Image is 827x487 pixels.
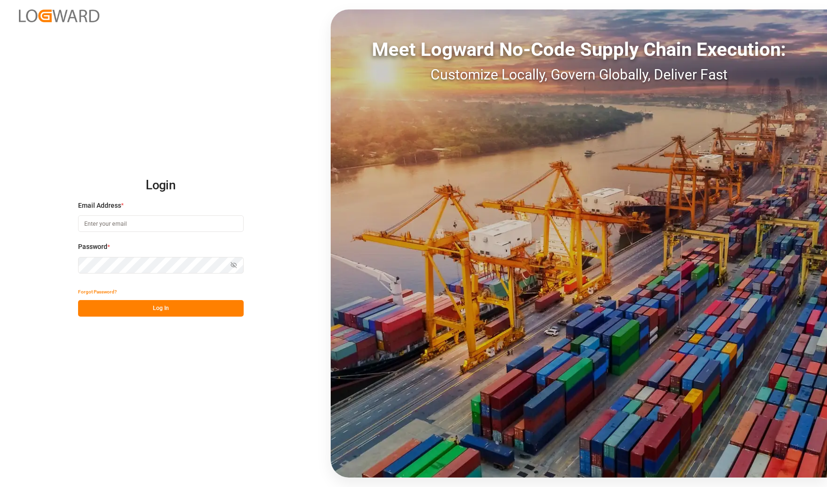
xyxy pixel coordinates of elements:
[331,35,827,64] div: Meet Logward No-Code Supply Chain Execution:
[78,242,107,252] span: Password
[78,201,121,211] span: Email Address
[78,300,244,317] button: Log In
[331,64,827,85] div: Customize Locally, Govern Globally, Deliver Fast
[19,9,99,22] img: Logward_new_orange.png
[78,283,117,300] button: Forgot Password?
[78,215,244,232] input: Enter your email
[78,170,244,201] h2: Login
